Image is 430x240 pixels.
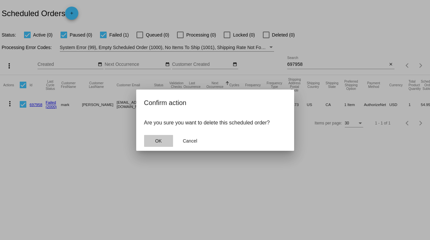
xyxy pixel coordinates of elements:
p: Are you sure you want to delete this scheduled order? [144,120,286,126]
button: Close dialog [176,135,205,147]
span: OK [155,138,162,144]
button: Close dialog [144,135,173,147]
h2: Confirm action [144,97,286,108]
span: Cancel [183,138,197,144]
